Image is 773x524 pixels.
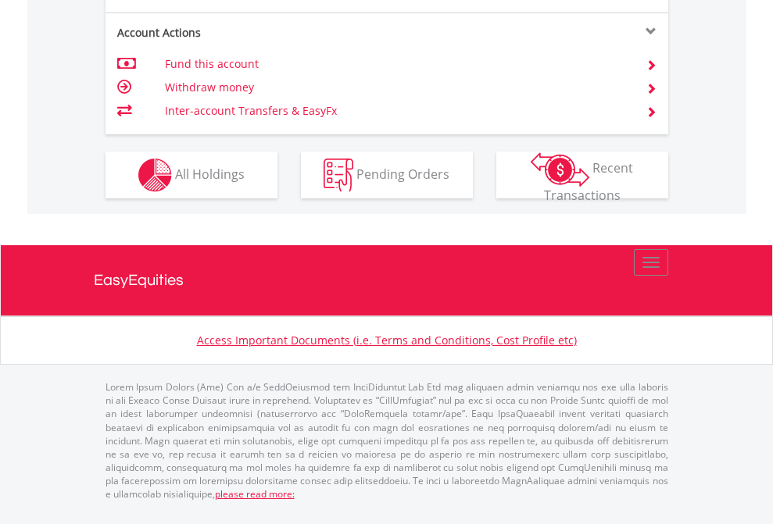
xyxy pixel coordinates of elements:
[138,159,172,192] img: holdings-wht.png
[106,25,387,41] div: Account Actions
[94,245,680,315] a: EasyEquities
[301,151,473,198] button: Pending Orders
[324,159,353,192] img: pending_instructions-wht.png
[197,333,577,348] a: Access Important Documents (i.e. Terms and Conditions, Cost Profile etc)
[215,487,295,501] a: please read more:
[356,165,449,182] span: Pending Orders
[165,52,627,76] td: Fund this account
[165,99,627,123] td: Inter-account Transfers & EasyFx
[165,76,627,99] td: Withdraw money
[531,152,589,187] img: transactions-zar-wht.png
[106,380,668,501] p: Lorem Ipsum Dolors (Ame) Con a/e SeddOeiusmod tem InciDiduntut Lab Etd mag aliquaen admin veniamq...
[106,151,277,198] button: All Holdings
[496,151,668,198] button: Recent Transactions
[175,165,245,182] span: All Holdings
